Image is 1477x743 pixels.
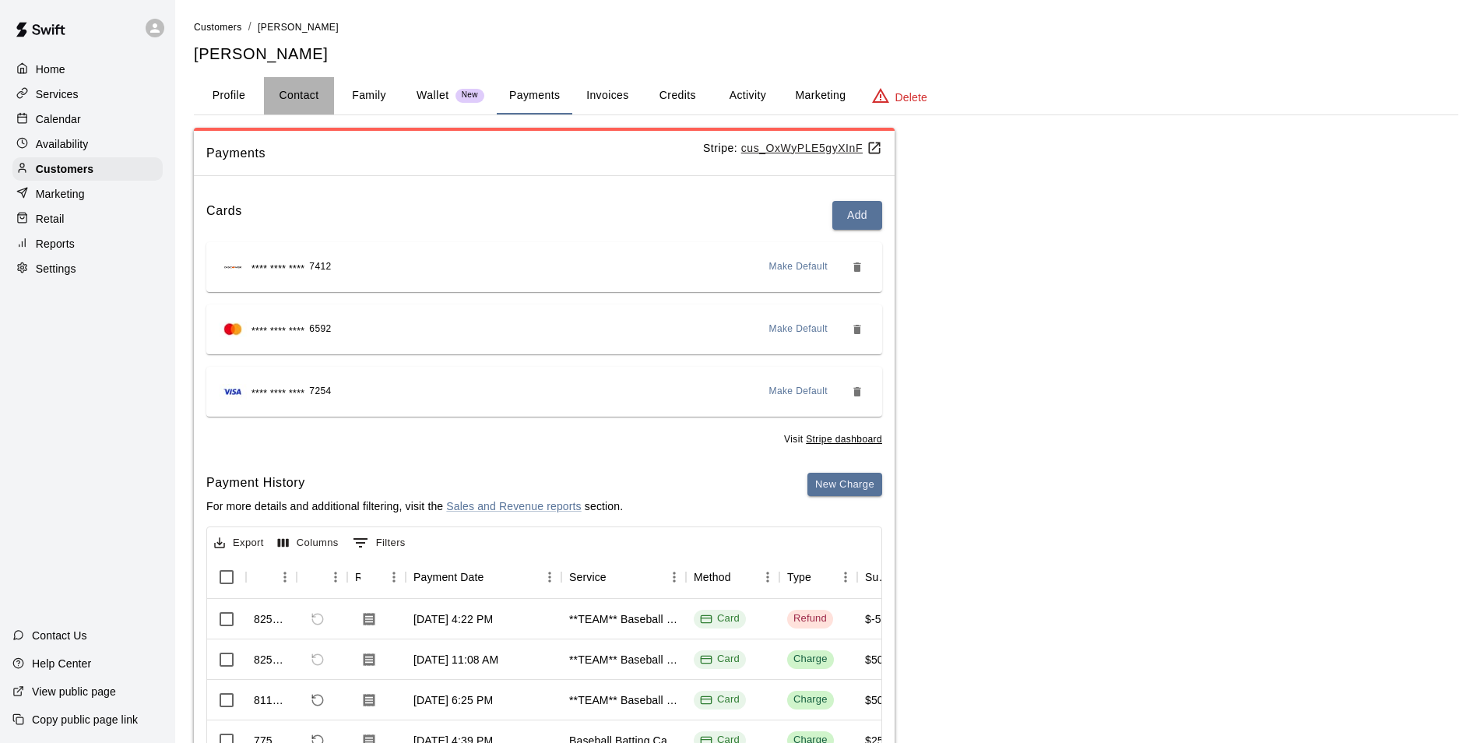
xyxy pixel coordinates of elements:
[845,317,870,342] button: Remove
[417,87,449,104] p: Wallet
[12,232,163,255] a: Reports
[36,186,85,202] p: Marketing
[763,255,835,280] button: Make Default
[686,555,779,599] div: Method
[806,434,882,445] a: Stripe dashboard
[194,22,242,33] span: Customers
[12,157,163,181] a: Customers
[793,652,828,667] div: Charge
[12,58,163,81] a: Home
[413,692,493,708] div: Sep 11, 2025, 6:25 PM
[769,259,828,275] span: Make Default
[32,712,138,727] p: Copy public page link
[784,432,882,448] span: Visit
[36,161,93,177] p: Customers
[497,77,572,114] button: Payments
[36,86,79,102] p: Services
[206,201,242,230] h6: Cards
[663,565,686,589] button: Menu
[355,605,383,633] button: Download Receipt
[694,555,731,599] div: Method
[274,531,343,555] button: Select columns
[36,111,81,127] p: Calendar
[793,692,828,707] div: Charge
[703,140,882,157] p: Stripe:
[607,566,628,588] button: Sort
[258,22,339,33] span: [PERSON_NAME]
[12,257,163,280] div: Settings
[32,684,116,699] p: View public page
[248,19,251,35] li: /
[304,606,331,632] span: Cannot refund a payment with type REFUND
[569,692,678,708] div: **TEAM** Baseball Batting Cage (1 Hour)
[219,322,247,337] img: Credit card brand logo
[642,77,712,114] button: Credits
[811,566,833,588] button: Sort
[219,384,247,400] img: Credit card brand logo
[865,652,899,667] div: $50.00
[865,692,899,708] div: $50.00
[304,566,326,588] button: Sort
[834,565,857,589] button: Menu
[763,379,835,404] button: Make Default
[355,555,360,599] div: Receipt
[712,77,782,114] button: Activity
[413,555,484,599] div: Payment Date
[756,565,779,589] button: Menu
[12,182,163,206] a: Marketing
[324,565,347,589] button: Menu
[309,259,331,275] span: 7412
[845,379,870,404] button: Remove
[484,566,506,588] button: Sort
[895,90,927,105] p: Delete
[807,473,882,497] button: New Charge
[254,692,289,708] div: 811329
[700,611,740,626] div: Card
[832,201,882,230] button: Add
[297,555,347,599] div: Refund
[304,687,331,713] span: Refund payment
[865,555,890,599] div: Subtotal
[406,555,561,599] div: Payment Date
[561,555,686,599] div: Service
[355,686,383,714] button: Download Receipt
[731,566,753,588] button: Sort
[12,207,163,231] div: Retail
[413,611,493,627] div: Sep 19, 2025, 4:22 PM
[206,143,703,164] span: Payments
[264,77,334,114] button: Contact
[769,384,828,400] span: Make Default
[349,530,410,555] button: Show filters
[12,132,163,156] div: Availability
[36,62,65,77] p: Home
[382,565,406,589] button: Menu
[334,77,404,114] button: Family
[219,259,247,275] img: Credit card brand logo
[12,83,163,106] a: Services
[36,236,75,252] p: Reports
[413,652,498,667] div: Sep 19, 2025, 11:08 AM
[569,555,607,599] div: Service
[700,692,740,707] div: Card
[194,77,264,114] button: Profile
[309,322,331,337] span: 6592
[36,261,76,276] p: Settings
[360,566,382,588] button: Sort
[36,211,65,227] p: Retail
[12,107,163,131] div: Calendar
[304,646,331,673] span: This payment has already been refunded. The refund has ID 825723
[254,652,289,667] div: 825191
[32,628,87,643] p: Contact Us
[569,652,678,667] div: **TEAM** Baseball Batting Cage (1 Hour)
[741,142,882,154] a: cus_OxWyPLE5gyXInF
[210,531,268,555] button: Export
[572,77,642,114] button: Invoices
[194,20,242,33] a: Customers
[455,90,484,100] span: New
